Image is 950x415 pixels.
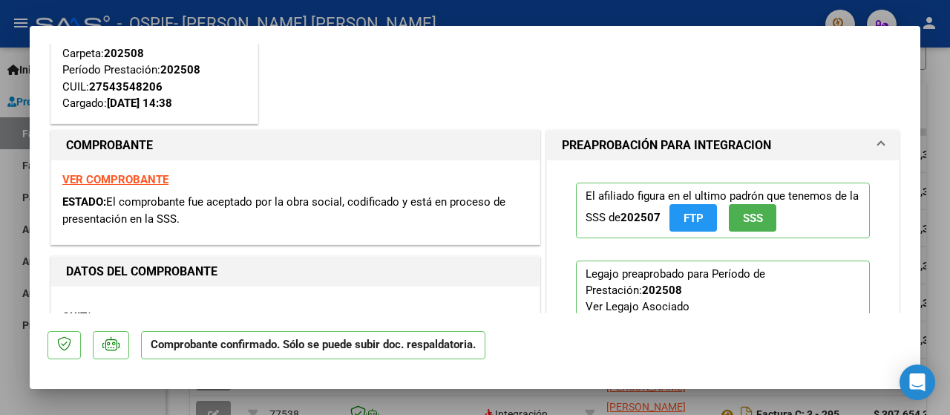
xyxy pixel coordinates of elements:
p: Comprobante confirmado. Sólo se puede subir doc. respaldatoria. [141,331,485,360]
div: Ver Legajo Asociado [586,298,689,315]
p: CUIT [62,309,202,326]
span: ESTADO: [62,195,106,209]
strong: 202507 [620,211,661,224]
strong: 202508 [160,63,200,76]
span: El comprobante fue aceptado por la obra social, codificado y está en proceso de presentación en l... [62,195,505,226]
span: FTP [684,212,704,225]
mat-expansion-panel-header: PREAPROBACIÓN PARA INTEGRACION [547,131,899,160]
strong: 202508 [642,284,682,297]
h1: PREAPROBACIÓN PARA INTEGRACION [562,137,771,154]
span: SSS [743,212,763,225]
div: Open Intercom Messenger [900,365,935,400]
button: SSS [729,204,776,232]
strong: DATOS DEL COMPROBANTE [66,264,217,278]
div: 27543548206 [89,79,163,96]
strong: [DATE] 14:38 [107,97,172,110]
a: VER COMPROBANTE [62,173,168,186]
button: FTP [669,204,717,232]
strong: 202508 [104,47,144,60]
p: El afiliado figura en el ultimo padrón que tenemos de la SSS de [576,183,870,238]
strong: COMPROBANTE [66,138,153,152]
